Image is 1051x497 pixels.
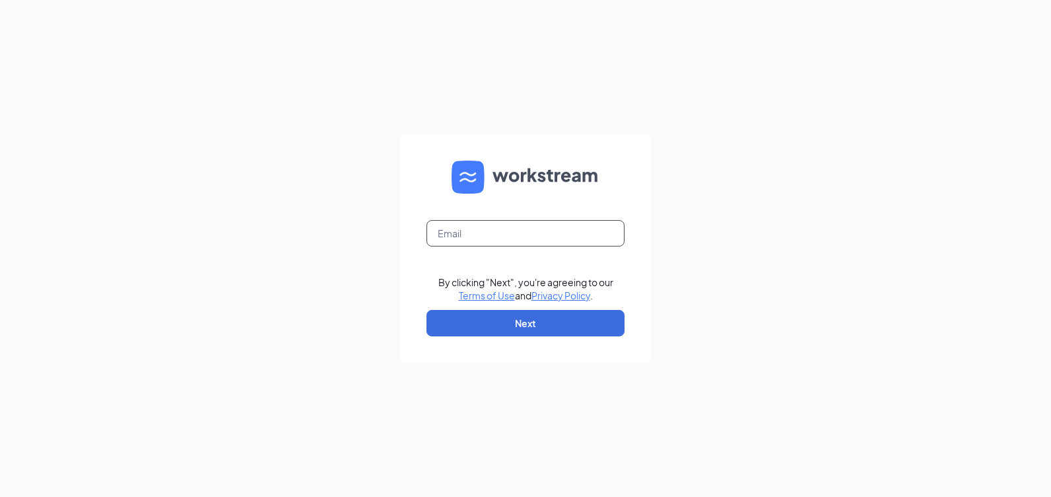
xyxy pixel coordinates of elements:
a: Privacy Policy [531,289,590,301]
div: By clicking "Next", you're agreeing to our and . [438,276,613,302]
button: Next [426,310,625,336]
a: Terms of Use [459,289,515,301]
input: Email [426,220,625,247]
img: WS logo and Workstream text [452,161,599,194]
